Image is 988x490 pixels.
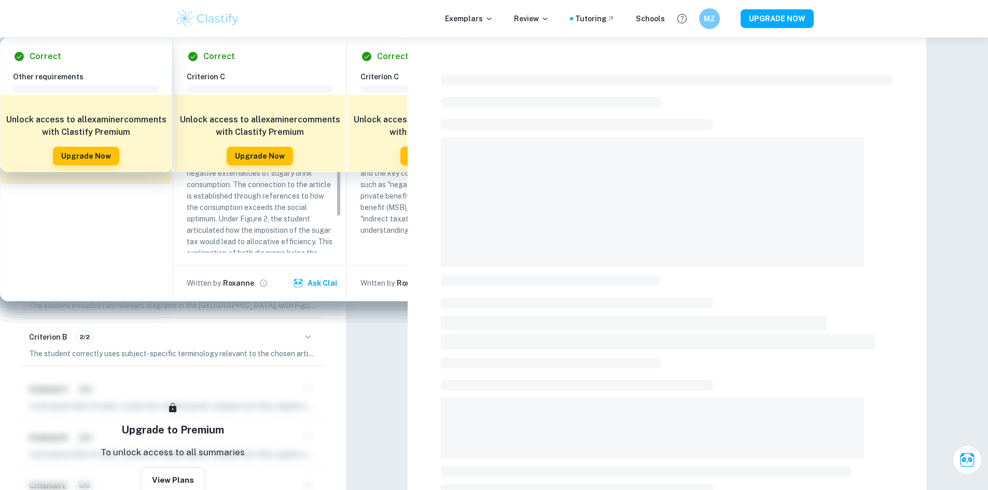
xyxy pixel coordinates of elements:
p: Under Figure 1, the student explained the negative externalities of sugary drink consumption. The... [187,156,333,293]
img: Clastify logo [175,8,241,29]
a: Schools [636,13,665,24]
h6: Unlock access to all examiner comments with Clastify Premium [353,114,514,138]
a: Tutoring [575,13,615,24]
button: Upgrade Now [53,147,119,165]
button: View full profile [256,276,271,290]
h6: Roxanne [223,277,254,289]
h6: Criterion C [360,71,515,82]
h6: MZ [703,13,715,24]
p: The student correctly uses subject-specific terminology relevant to the chosen article and key co... [29,348,317,359]
h6: Roxanne [397,277,428,289]
button: Help and Feedback [673,10,691,27]
h5: Upgrade to Premium [121,422,224,438]
button: MZ [699,8,720,29]
p: Exemplars [445,13,493,24]
p: The student correctly uses subject-specific terminology relevant to the article and the key conce... [360,145,507,236]
button: Ask Clai [953,445,982,474]
h6: Correct [377,50,409,63]
h6: Unlock access to all examiner comments with Clastify Premium [6,114,166,138]
p: To unlock access to all summaries [101,446,245,459]
img: clai.svg [293,278,303,288]
button: Upgrade Now [227,147,293,165]
button: Upgrade Now [400,147,467,165]
h6: Correct [30,50,61,63]
p: Review [514,13,549,24]
h6: Correct [203,50,235,63]
span: 2/2 [76,332,93,342]
p: The student included two relevant diagrams in the [GEOGRAPHIC_DATA], with Figure 1 illustrating t... [29,300,317,311]
p: Written by [187,277,221,289]
h6: Other requirements [13,71,168,82]
button: Ask Clai [291,274,341,292]
h6: Unlock access to all examiner comments with Clastify Premium [179,114,340,138]
button: UPGRADE NOW [741,9,814,28]
h6: Criterion C [187,71,341,82]
h6: Criterion B [29,331,67,343]
p: Written by [360,277,395,289]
